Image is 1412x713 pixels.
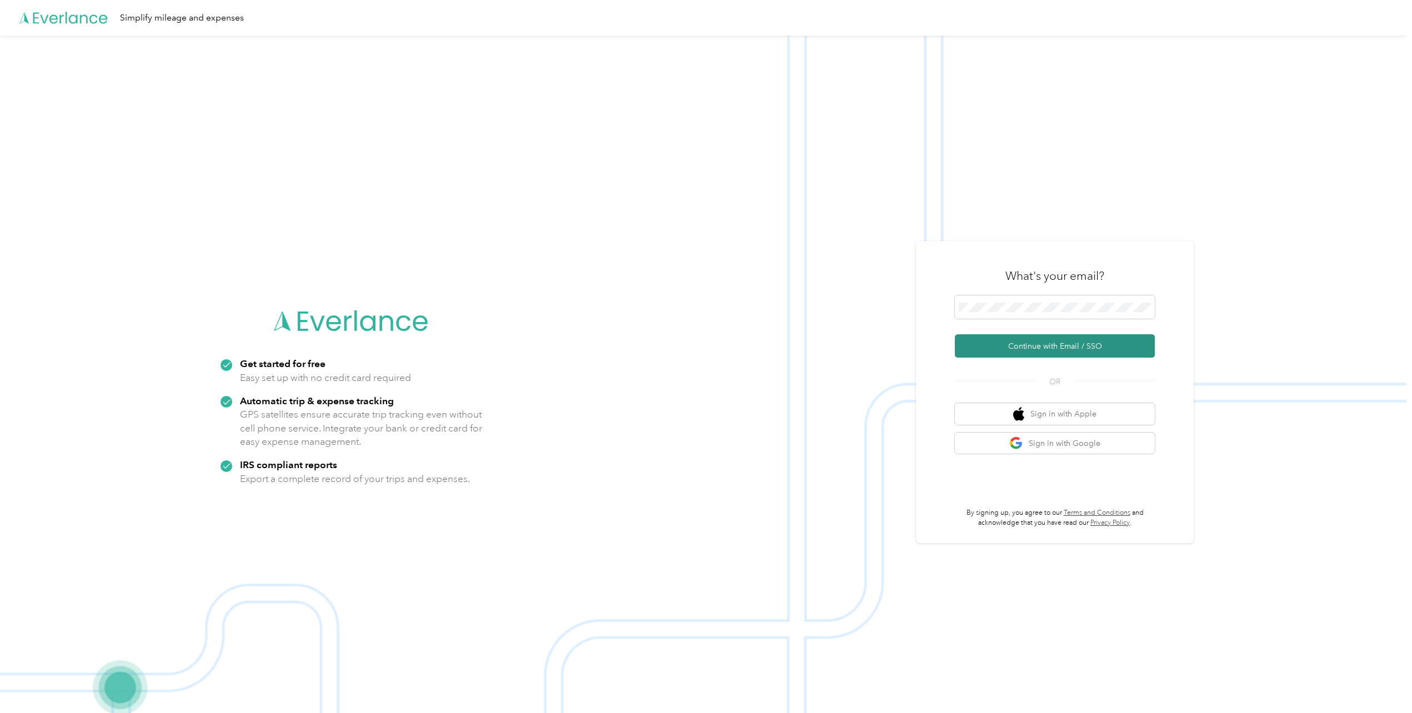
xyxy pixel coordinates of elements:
p: Export a complete record of your trips and expenses. [240,472,470,486]
p: Easy set up with no credit card required [240,371,411,385]
p: By signing up, you agree to our and acknowledge that you have read our . [955,508,1155,528]
p: GPS satellites ensure accurate trip tracking even without cell phone service. Integrate your bank... [240,408,483,449]
button: google logoSign in with Google [955,433,1155,454]
span: OR [1035,376,1074,388]
a: Privacy Policy [1090,519,1130,527]
img: google logo [1009,436,1023,450]
strong: Get started for free [240,358,326,369]
h3: What's your email? [1005,268,1104,284]
strong: Automatic trip & expense tracking [240,395,394,406]
strong: IRS compliant reports [240,459,337,470]
img: apple logo [1013,407,1024,421]
button: apple logoSign in with Apple [955,403,1155,425]
a: Terms and Conditions [1064,509,1130,517]
button: Continue with Email / SSO [955,334,1155,358]
div: Simplify mileage and expenses [120,11,244,25]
